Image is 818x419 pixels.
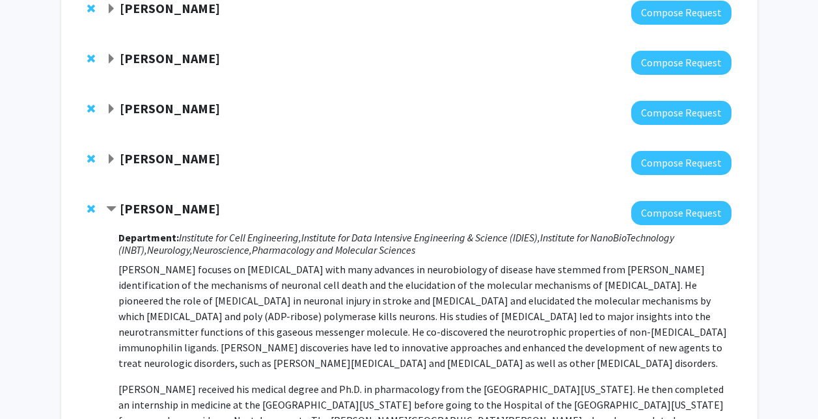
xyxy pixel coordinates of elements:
[147,243,193,256] i: Neurology,
[10,360,55,409] iframe: Chat
[631,1,731,25] button: Compose Request to Reza Shadmehr
[301,231,540,244] i: Institute for Data Intensive Engineering & Science (IDIES),
[87,204,95,214] span: Remove Ted Dawson from bookmarks
[106,154,116,165] span: Expand Claire Hur Bookmark
[120,100,220,116] strong: [PERSON_NAME]
[631,51,731,75] button: Compose Request to Scot Kuo
[120,200,220,217] strong: [PERSON_NAME]
[631,151,731,175] button: Compose Request to Claire Hur
[118,231,674,256] i: Institute for NanoBioTechnology (INBT),
[106,204,116,215] span: Contract Ted Dawson Bookmark
[87,3,95,14] span: Remove Reza Shadmehr from bookmarks
[106,4,116,14] span: Expand Reza Shadmehr Bookmark
[106,54,116,64] span: Expand Scot Kuo Bookmark
[106,104,116,115] span: Expand Yun Chen Bookmark
[193,243,252,256] i: Neuroscience,
[87,103,95,114] span: Remove Yun Chen from bookmarks
[118,231,179,244] strong: Department:
[120,150,220,167] strong: [PERSON_NAME]
[120,50,220,66] strong: [PERSON_NAME]
[87,154,95,164] span: Remove Claire Hur from bookmarks
[118,262,731,371] p: [PERSON_NAME] focuses on [MEDICAL_DATA] with many advances in neurobiology of disease have stemme...
[179,231,301,244] i: Institute for Cell Engineering,
[631,201,731,225] button: Compose Request to Ted Dawson
[87,53,95,64] span: Remove Scot Kuo from bookmarks
[252,243,415,256] i: Pharmacology and Molecular Sciences
[631,101,731,125] button: Compose Request to Yun Chen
